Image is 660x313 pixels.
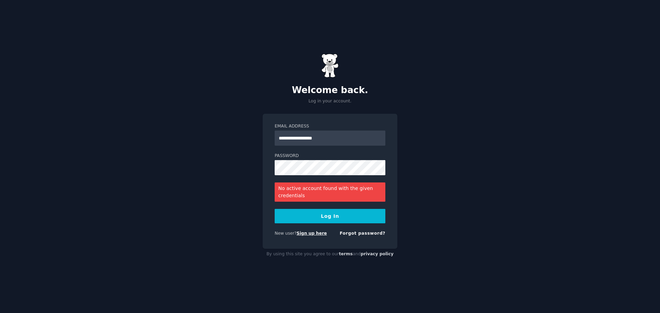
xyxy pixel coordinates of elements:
[263,98,397,104] p: Log in your account.
[361,251,394,256] a: privacy policy
[275,182,385,202] div: No active account found with the given credentials
[339,251,353,256] a: terms
[275,123,385,130] label: Email Address
[275,209,385,223] button: Log In
[263,85,397,96] h2: Welcome back.
[263,249,397,260] div: By using this site you agree to our and
[321,54,339,78] img: Gummy Bear
[275,231,297,236] span: New user?
[275,153,385,159] label: Password
[340,231,385,236] a: Forgot password?
[297,231,327,236] a: Sign up here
